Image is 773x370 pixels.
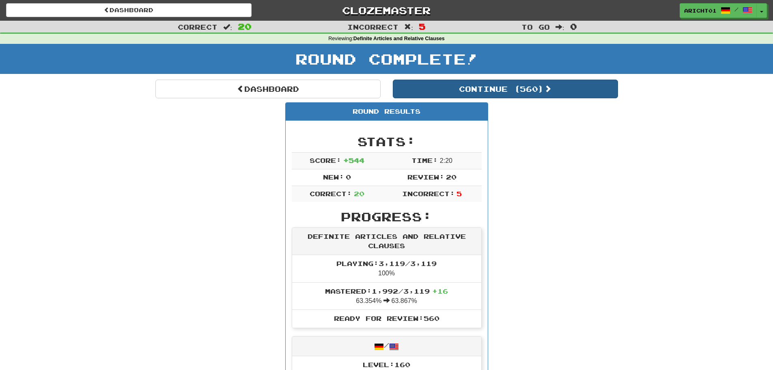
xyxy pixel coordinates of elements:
span: 20 [354,190,364,197]
a: Clozemaster [264,3,509,17]
span: : [404,24,413,30]
span: Score: [310,156,341,164]
span: : [223,24,232,30]
span: Mastered: 1,992 / 3,119 [325,287,448,295]
li: 100% [292,255,481,283]
span: 0 [570,22,577,31]
a: Dashboard [6,3,252,17]
h1: Round Complete! [3,51,770,67]
span: Time: [411,156,438,164]
span: / [734,6,739,12]
div: Definite Articles and Relative Clauses [292,228,481,255]
span: 5 [456,190,462,197]
span: 2 : 20 [440,157,452,164]
span: 20 [238,22,252,31]
a: Dashboard [155,80,381,98]
span: 5 [419,22,426,31]
a: aricht01 / [680,3,757,18]
span: + 16 [432,287,448,295]
span: + 544 [343,156,364,164]
h2: Progress: [292,210,482,223]
span: : [556,24,564,30]
div: Round Results [286,103,488,121]
span: Correct: [310,190,352,197]
span: Review: [407,173,444,181]
span: New: [323,173,344,181]
span: Ready for Review: 560 [334,314,439,322]
h2: Stats: [292,135,482,148]
span: Incorrect: [402,190,455,197]
span: Correct [178,23,217,31]
div: / [292,337,481,356]
strong: Definite Articles and Relative Clauses [353,36,445,41]
span: Level: 160 [363,361,410,368]
button: Continue (560) [393,80,618,98]
span: To go [521,23,550,31]
li: 63.354% 63.867% [292,282,481,310]
span: Incorrect [347,23,398,31]
span: aricht01 [684,7,717,14]
span: 0 [346,173,351,181]
span: Playing: 3,119 / 3,119 [336,260,437,267]
span: 20 [446,173,456,181]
